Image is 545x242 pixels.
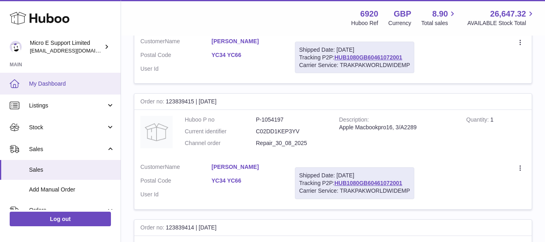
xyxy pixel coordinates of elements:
[211,51,282,59] a: YC34 YC66
[29,206,106,214] span: Orders
[10,212,111,226] a: Log out
[460,110,532,157] td: 1
[256,116,327,124] dd: P-1054197
[140,51,211,61] dt: Postal Code
[134,94,532,110] div: 123839415 | [DATE]
[140,177,211,187] dt: Postal Code
[299,187,410,195] div: Carrier Service: TRAKPAKWORLDWIDEMP
[421,19,457,27] span: Total sales
[134,220,532,236] div: 123839414 | [DATE]
[394,8,411,19] strong: GBP
[140,98,166,107] strong: Order no
[467,8,535,27] a: 26,647.32 AVAILABLE Stock Total
[211,177,282,185] a: YC34 YC66
[185,128,256,135] dt: Current identifier
[351,19,378,27] div: Huboo Ref
[295,167,415,199] div: Tracking P2P:
[211,163,282,171] a: [PERSON_NAME]
[299,46,410,54] div: Shipped Date: [DATE]
[140,163,211,173] dt: Name
[334,54,402,61] a: HUB1080GB60461072001
[29,102,106,109] span: Listings
[29,166,115,174] span: Sales
[339,116,369,125] strong: Description
[29,80,115,88] span: My Dashboard
[140,38,165,44] span: Customer
[334,180,402,186] a: HUB1080GB60461072001
[140,224,166,233] strong: Order no
[140,116,173,148] img: no-photo.jpg
[256,128,327,135] dd: C02DD1KEP3YV
[140,65,211,73] dt: User Id
[185,139,256,147] dt: Channel order
[29,145,106,153] span: Sales
[388,19,411,27] div: Currency
[10,41,22,53] img: contact@micropcsupport.com
[421,8,457,27] a: 8.90 Total sales
[211,38,282,45] a: [PERSON_NAME]
[140,164,165,170] span: Customer
[140,191,211,198] dt: User Id
[466,116,491,125] strong: Quantity
[339,124,454,131] div: Apple Macbookpro16, 3/A2289
[432,8,448,19] span: 8.90
[29,186,115,194] span: Add Manual Order
[490,8,526,19] span: 26,647.32
[295,42,415,74] div: Tracking P2P:
[467,19,535,27] span: AVAILABLE Stock Total
[256,139,327,147] dd: Repair_30_08_2025
[29,124,106,131] span: Stock
[299,61,410,69] div: Carrier Service: TRAKPAKWORLDWIDEMP
[360,8,378,19] strong: 6920
[185,116,256,124] dt: Huboo P no
[140,38,211,47] dt: Name
[299,172,410,179] div: Shipped Date: [DATE]
[30,39,102,55] div: Micro E Support Limited
[30,47,119,54] span: [EMAIL_ADDRESS][DOMAIN_NAME]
